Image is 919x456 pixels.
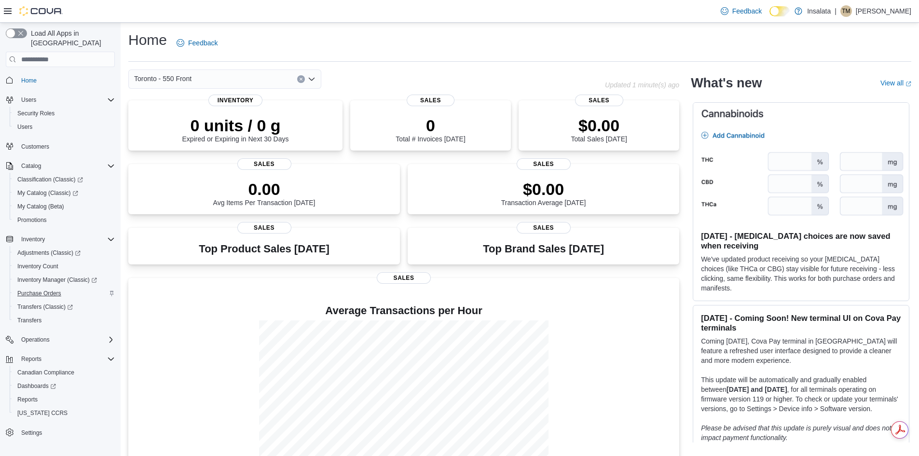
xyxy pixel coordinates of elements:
span: Transfers [14,315,115,326]
a: Home [17,75,41,86]
div: Total # Invoices [DATE] [396,116,465,143]
span: Classification (Classic) [17,176,83,183]
button: Users [17,94,40,106]
span: Inventory Manager (Classic) [14,274,115,286]
p: [PERSON_NAME] [856,5,911,17]
h3: [DATE] - [MEDICAL_DATA] choices are now saved when receiving [701,231,901,250]
p: Insalata [807,5,831,17]
span: Purchase Orders [14,288,115,299]
span: Feedback [188,38,218,48]
p: 0.00 [213,180,315,199]
a: My Catalog (Classic) [10,186,119,200]
span: Reports [14,394,115,405]
strong: [DATE] and [DATE] [727,386,787,393]
a: Transfers [14,315,45,326]
a: Transfers (Classic) [10,300,119,314]
div: Avg Items Per Transaction [DATE] [213,180,315,207]
span: Promotions [14,214,115,226]
div: Expired or Expiring in Next 30 Days [182,116,289,143]
span: Sales [407,95,455,106]
a: Customers [17,141,53,152]
span: Operations [21,336,50,344]
span: Inventory Count [17,263,58,270]
span: Promotions [17,216,47,224]
span: Operations [17,334,115,345]
button: Users [2,93,119,107]
span: Load All Apps in [GEOGRAPHIC_DATA] [27,28,115,48]
span: Reports [17,353,115,365]
button: Clear input [297,75,305,83]
button: My Catalog (Beta) [10,200,119,213]
span: Users [17,94,115,106]
h3: [DATE] - Coming Soon! New terminal UI on Cova Pay terminals [701,313,901,332]
span: Sales [237,158,291,170]
a: Inventory Count [14,261,62,272]
button: Reports [10,393,119,406]
button: Canadian Compliance [10,366,119,379]
button: Inventory [2,233,119,246]
h2: What's new [691,75,762,91]
button: Operations [2,333,119,346]
p: | [835,5,837,17]
span: Reports [17,396,38,403]
span: Purchase Orders [17,290,61,297]
button: Settings [2,426,119,440]
button: Operations [17,334,54,345]
button: Promotions [10,213,119,227]
a: Canadian Compliance [14,367,78,378]
button: Customers [2,139,119,153]
h1: Home [128,30,167,50]
a: Adjustments (Classic) [14,247,84,259]
span: Users [21,96,36,104]
a: Classification (Classic) [14,174,87,185]
span: Feedback [732,6,762,16]
span: Customers [17,140,115,152]
em: Please be advised that this update is purely visual and does not impact payment functionality. [701,424,892,442]
h3: Top Product Sales [DATE] [199,243,329,255]
div: Tara Mokgoatsane [840,5,852,17]
span: Canadian Compliance [17,369,74,376]
h3: Top Brand Sales [DATE] [483,243,604,255]
button: Inventory Count [10,260,119,273]
span: Catalog [17,160,115,172]
span: Home [17,74,115,86]
a: Purchase Orders [14,288,65,299]
button: [US_STATE] CCRS [10,406,119,420]
span: Catalog [21,162,41,170]
span: Settings [17,427,115,439]
span: Sales [517,158,571,170]
span: Inventory [17,234,115,245]
svg: External link [905,81,911,87]
span: Dark Mode [769,16,770,17]
span: Toronto - 550 Front [134,73,192,84]
a: Security Roles [14,108,58,119]
span: My Catalog (Classic) [17,189,78,197]
span: Inventory [21,235,45,243]
a: Users [14,121,36,133]
span: Adjustments (Classic) [14,247,115,259]
span: Users [17,123,32,131]
a: Transfers (Classic) [14,301,77,313]
span: My Catalog (Beta) [17,203,64,210]
button: Home [2,73,119,87]
button: Reports [2,352,119,366]
span: Canadian Compliance [14,367,115,378]
a: Adjustments (Classic) [10,246,119,260]
span: Security Roles [14,108,115,119]
a: Dashboards [14,380,60,392]
a: Inventory Manager (Classic) [14,274,101,286]
button: Security Roles [10,107,119,120]
button: Users [10,120,119,134]
a: Dashboards [10,379,119,393]
span: Users [14,121,115,133]
div: Total Sales [DATE] [571,116,627,143]
span: Washington CCRS [14,407,115,419]
span: My Catalog (Classic) [14,187,115,199]
p: Updated 1 minute(s) ago [605,81,679,89]
a: Reports [14,394,41,405]
span: Classification (Classic) [14,174,115,185]
span: [US_STATE] CCRS [17,409,68,417]
button: Catalog [17,160,45,172]
span: Customers [21,143,49,151]
button: Purchase Orders [10,287,119,300]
